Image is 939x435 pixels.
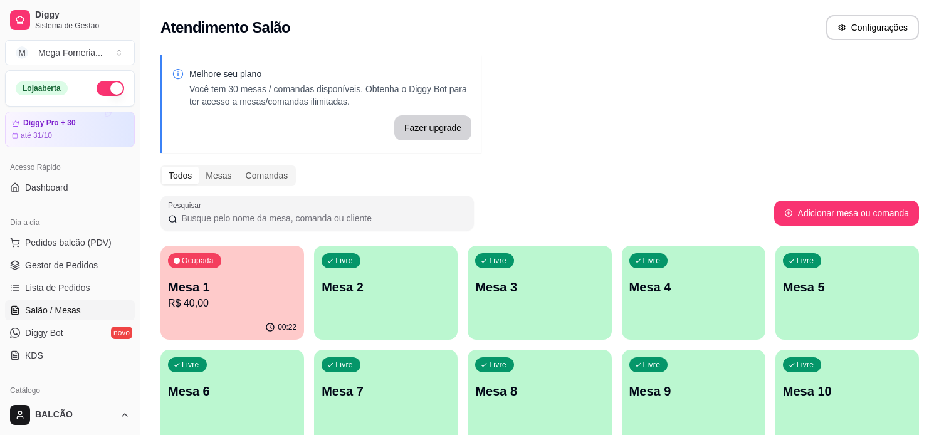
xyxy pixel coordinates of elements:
[25,349,43,362] span: KDS
[629,382,758,400] p: Mesa 9
[168,200,206,211] label: Pesquisar
[5,300,135,320] a: Salão / Mesas
[394,115,471,140] button: Fazer upgrade
[335,256,353,266] p: Livre
[5,380,135,401] div: Catálogo
[643,256,661,266] p: Livre
[5,5,135,35] a: DiggySistema de Gestão
[775,246,919,340] button: LivreMesa 5
[168,382,296,400] p: Mesa 6
[5,278,135,298] a: Lista de Pedidos
[168,296,296,311] p: R$ 40,00
[489,256,506,266] p: Livre
[5,40,135,65] button: Select a team
[16,81,68,95] div: Loja aberta
[16,46,28,59] span: M
[322,382,450,400] p: Mesa 7
[23,118,76,128] article: Diggy Pro + 30
[25,304,81,317] span: Salão / Mesas
[25,236,112,249] span: Pedidos balcão (PDV)
[199,167,238,184] div: Mesas
[25,181,68,194] span: Dashboard
[783,382,911,400] p: Mesa 10
[189,83,471,108] p: Você tem 30 mesas / comandas disponíveis. Obtenha o Diggy Bot para ter acesso a mesas/comandas il...
[25,327,63,339] span: Diggy Bot
[189,68,471,80] p: Melhore seu plano
[5,345,135,365] a: KDS
[475,382,604,400] p: Mesa 8
[5,255,135,275] a: Gestor de Pedidos
[35,21,130,31] span: Sistema de Gestão
[335,360,353,370] p: Livre
[5,323,135,343] a: Diggy Botnovo
[21,130,52,140] article: até 31/10
[160,246,304,340] button: OcupadaMesa 1R$ 40,0000:22
[5,212,135,233] div: Dia a dia
[25,259,98,271] span: Gestor de Pedidos
[643,360,661,370] p: Livre
[160,18,290,38] h2: Atendimento Salão
[5,177,135,197] a: Dashboard
[97,81,124,96] button: Alterar Status
[35,409,115,421] span: BALCÃO
[5,233,135,253] button: Pedidos balcão (PDV)
[629,278,758,296] p: Mesa 4
[35,9,130,21] span: Diggy
[622,246,765,340] button: LivreMesa 4
[38,46,103,59] div: Mega Forneria ...
[239,167,295,184] div: Comandas
[5,112,135,147] a: Diggy Pro + 30até 31/10
[182,360,199,370] p: Livre
[25,281,90,294] span: Lista de Pedidos
[182,256,214,266] p: Ocupada
[177,212,466,224] input: Pesquisar
[322,278,450,296] p: Mesa 2
[162,167,199,184] div: Todos
[5,400,135,430] button: BALCÃO
[168,278,296,296] p: Mesa 1
[314,246,458,340] button: LivreMesa 2
[774,201,919,226] button: Adicionar mesa ou comanda
[5,157,135,177] div: Acesso Rápido
[489,360,506,370] p: Livre
[278,322,296,332] p: 00:22
[783,278,911,296] p: Mesa 5
[826,15,919,40] button: Configurações
[797,360,814,370] p: Livre
[468,246,611,340] button: LivreMesa 3
[797,256,814,266] p: Livre
[475,278,604,296] p: Mesa 3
